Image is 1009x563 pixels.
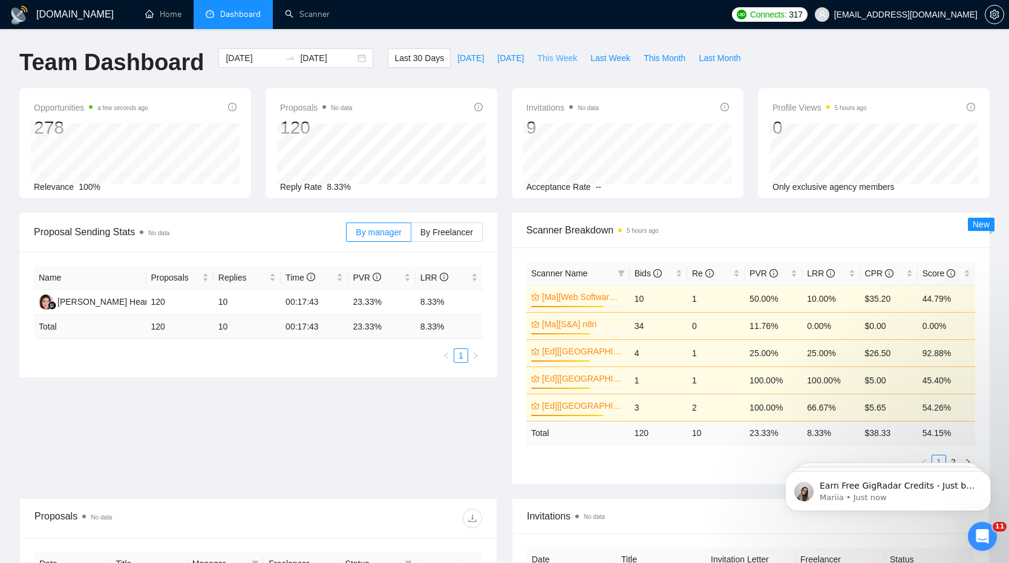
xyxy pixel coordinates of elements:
span: info-circle [720,103,729,111]
td: 120 [630,421,687,444]
a: KH[PERSON_NAME] Heart [39,296,150,306]
input: End date [300,51,355,65]
span: info-circle [885,269,893,278]
button: setting [985,5,1004,24]
a: [Ma][Web Software] Airtable [542,290,622,304]
input: Start date [226,51,281,65]
td: 0.00% [918,312,975,339]
span: download [463,513,482,523]
td: 44.79% [918,285,975,312]
td: 4 [630,339,687,366]
span: [DATE] [497,51,524,65]
td: 34 [630,312,687,339]
li: Next Page [468,348,483,363]
span: Opportunities [34,100,148,115]
td: 8.33 % [416,315,483,339]
td: 100.00% [745,366,802,394]
span: By Freelancer [420,227,473,237]
td: 8.33 % [802,421,860,444]
a: [Ed][[GEOGRAPHIC_DATA]][Mobile] React Native [542,399,622,412]
span: Reply Rate [280,182,322,192]
span: Last 30 Days [394,51,444,65]
button: left [439,348,454,363]
td: 0 [687,312,745,339]
span: Last Month [699,51,740,65]
td: 23.33 % [745,421,802,444]
button: [DATE] [491,48,531,68]
span: swap-right [286,53,295,63]
span: LRR [807,268,835,278]
span: Dashboard [220,9,261,19]
img: logo [10,5,29,25]
td: 100.00% [802,366,860,394]
span: crown [531,347,540,356]
span: 11 [993,522,1007,532]
time: 5 hours ago [627,227,659,234]
td: Total [34,315,146,339]
td: 11.76% [745,312,802,339]
span: info-circle [769,269,778,278]
span: crown [531,374,540,383]
span: crown [531,320,540,328]
span: Time [286,273,315,282]
span: [DATE] [457,51,484,65]
div: Proposals [34,509,258,528]
button: This Week [531,48,584,68]
td: $ 38.33 [860,421,918,444]
button: This Month [637,48,692,68]
a: [Ed][[GEOGRAPHIC_DATA]][Web] React + Next.js [542,345,622,358]
a: [Ma][S&A] n8n [542,317,622,331]
a: 1 [454,349,468,362]
td: 25.00% [745,339,802,366]
div: 0 [772,116,867,139]
span: Invitations [527,509,975,524]
li: 1 [454,348,468,363]
a: homeHome [145,9,181,19]
span: to [286,53,295,63]
div: [PERSON_NAME] Heart [57,295,150,308]
td: 1 [687,285,745,312]
th: Replies [214,266,281,290]
span: info-circle [826,269,835,278]
li: Previous Page [439,348,454,363]
span: setting [985,10,1004,19]
span: 317 [789,8,802,21]
span: Invitations [526,100,599,115]
button: Last 30 Days [388,48,451,68]
button: Last Month [692,48,747,68]
span: No data [578,105,599,111]
span: No data [148,230,169,236]
td: $0.00 [860,312,918,339]
span: info-circle [373,273,381,281]
span: dashboard [206,10,214,18]
span: Re [692,268,714,278]
td: 100.00% [745,394,802,421]
span: By manager [356,227,401,237]
button: download [463,509,482,528]
span: info-circle [228,103,237,111]
td: 0.00% [802,312,860,339]
td: 3 [630,394,687,421]
span: info-circle [653,269,662,278]
td: 45.40% [918,366,975,394]
span: Only exclusive agency members [772,182,895,192]
td: 1 [687,339,745,366]
span: No data [331,105,352,111]
span: info-circle [474,103,483,111]
td: 120 [146,290,214,315]
td: 92.88% [918,339,975,366]
span: No data [584,513,605,520]
span: Proposals [280,100,352,115]
span: Scanner Breakdown [526,223,975,238]
span: PVR [749,268,778,278]
td: 10 [214,290,281,315]
span: -- [596,182,601,192]
td: 10.00% [802,285,860,312]
td: 1 [630,366,687,394]
td: 00:17:43 [281,290,348,315]
td: 120 [146,315,214,339]
td: 10 [630,285,687,312]
td: $35.20 [860,285,918,312]
a: [Ed][[GEOGRAPHIC_DATA]][Web] Modern Fullstack [542,372,622,385]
